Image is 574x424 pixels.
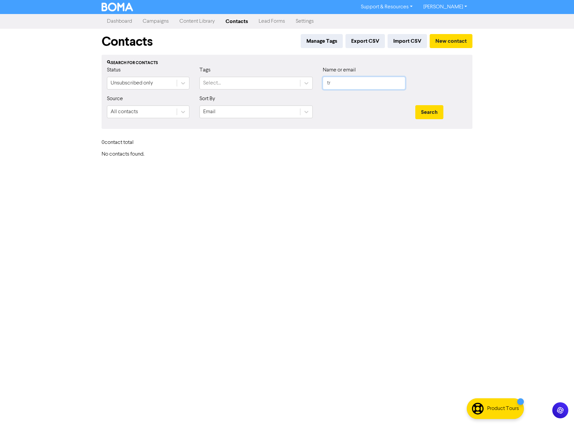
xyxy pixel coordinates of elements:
[323,66,356,74] label: Name or email
[107,66,121,74] label: Status
[199,95,215,103] label: Sort By
[430,34,472,48] button: New contact
[203,79,221,87] div: Select...
[102,140,155,146] h6: 0 contact total
[174,15,220,28] a: Content Library
[290,15,319,28] a: Settings
[355,2,418,12] a: Support & Resources
[415,105,443,119] button: Search
[137,15,174,28] a: Campaigns
[102,34,153,49] h1: Contacts
[102,151,472,158] h6: No contacts found.
[203,108,216,116] div: Email
[253,15,290,28] a: Lead Forms
[107,95,123,103] label: Source
[418,2,472,12] a: [PERSON_NAME]
[111,108,138,116] div: All contacts
[345,34,385,48] button: Export CSV
[102,15,137,28] a: Dashboard
[102,3,133,11] img: BOMA Logo
[220,15,253,28] a: Contacts
[388,34,427,48] button: Import CSV
[107,60,467,66] div: Search for contacts
[111,79,153,87] div: Unsubscribed only
[199,66,210,74] label: Tags
[541,392,574,424] iframe: Chat Widget
[301,34,343,48] button: Manage Tags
